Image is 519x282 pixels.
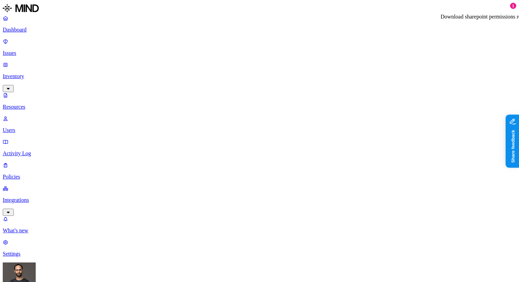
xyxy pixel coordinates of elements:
div: 1 [510,3,516,9]
p: Inventory [3,73,516,79]
a: Users [3,115,516,133]
p: Resources [3,104,516,110]
a: What's new [3,216,516,234]
p: Dashboard [3,27,516,33]
a: Resources [3,92,516,110]
p: Issues [3,50,516,56]
a: Integrations [3,185,516,215]
a: Dashboard [3,15,516,33]
p: What's new [3,228,516,234]
a: MIND [3,3,516,15]
a: Settings [3,239,516,257]
p: Settings [3,251,516,257]
img: MIND [3,3,39,14]
a: Inventory [3,62,516,91]
p: Users [3,127,516,133]
a: Policies [3,162,516,180]
p: Policies [3,174,516,180]
a: Activity Log [3,139,516,157]
a: Issues [3,38,516,56]
p: Integrations [3,197,516,203]
p: Activity Log [3,150,516,157]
